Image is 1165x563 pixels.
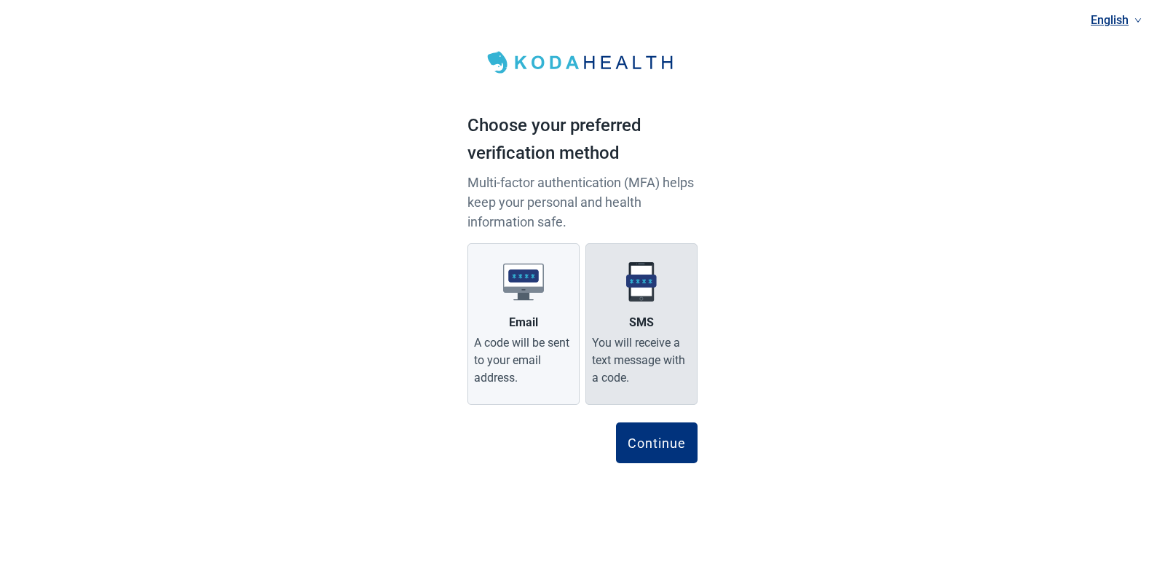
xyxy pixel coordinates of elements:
[616,422,698,463] button: Continue
[628,436,686,450] div: Continue
[509,314,538,331] div: Email
[467,112,698,173] h1: Choose your preferred verification method
[1085,8,1148,32] a: Current language: English
[629,314,654,331] div: SMS
[1134,17,1142,24] span: down
[467,173,698,232] p: Multi-factor authentication (MFA) helps keep your personal and health information safe.
[467,17,698,492] main: Main content
[479,47,686,79] img: Koda Health
[592,334,691,387] div: You will receive a text message with a code.
[474,334,573,387] div: A code will be sent to your email address.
